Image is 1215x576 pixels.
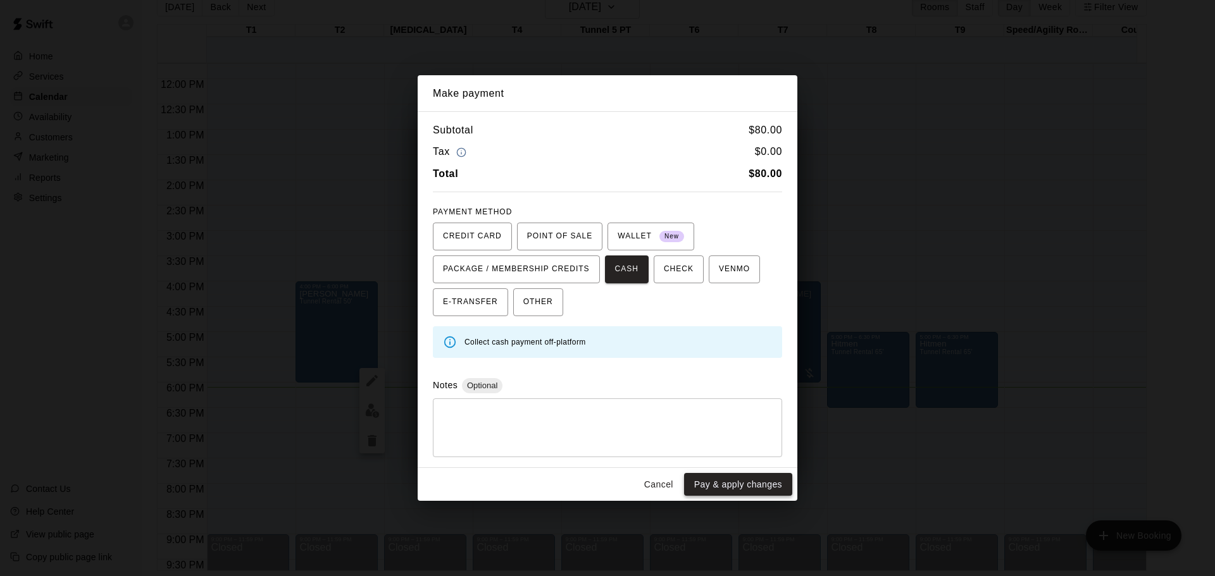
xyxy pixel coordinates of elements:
h6: $ 80.00 [749,122,782,138]
b: $ 80.00 [749,168,782,179]
span: New [659,228,684,245]
button: CASH [605,255,649,283]
button: VENMO [709,255,760,283]
button: Cancel [639,473,679,496]
span: E-TRANSFER [443,292,498,312]
b: Total [433,168,458,179]
span: OTHER [523,292,553,312]
button: OTHER [513,288,563,316]
h6: $ 0.00 [755,144,782,161]
h6: Subtotal [433,122,473,138]
button: CHECK [654,255,704,283]
button: CREDIT CARD [433,223,512,250]
button: E-TRANSFER [433,288,508,316]
span: PACKAGE / MEMBERSHIP CREDITS [443,259,590,279]
span: CASH [615,259,639,279]
h6: Tax [433,144,470,161]
button: WALLET New [607,223,694,250]
button: Pay & apply changes [684,473,792,496]
span: CHECK [664,259,694,279]
span: WALLET [618,226,684,247]
h2: Make payment [418,75,797,112]
span: CREDIT CARD [443,226,502,247]
span: POINT OF SALE [527,226,592,247]
span: PAYMENT METHOD [433,207,512,216]
span: Collect cash payment off-platform [464,338,586,346]
button: PACKAGE / MEMBERSHIP CREDITS [433,255,600,283]
span: Optional [462,381,502,390]
span: VENMO [719,259,750,279]
label: Notes [433,380,458,390]
button: POINT OF SALE [517,223,602,250]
